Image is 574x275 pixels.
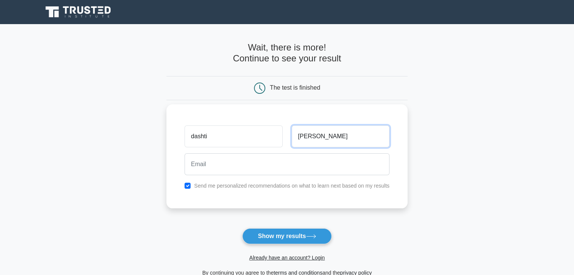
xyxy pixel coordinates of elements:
[270,84,320,91] div: The test is finished
[242,228,331,244] button: Show my results
[185,125,282,147] input: First name
[292,125,389,147] input: Last name
[166,42,408,64] h4: Wait, there is more! Continue to see your result
[194,183,389,189] label: Send me personalized recommendations on what to learn next based on my results
[249,255,325,261] a: Already have an account? Login
[185,153,389,175] input: Email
